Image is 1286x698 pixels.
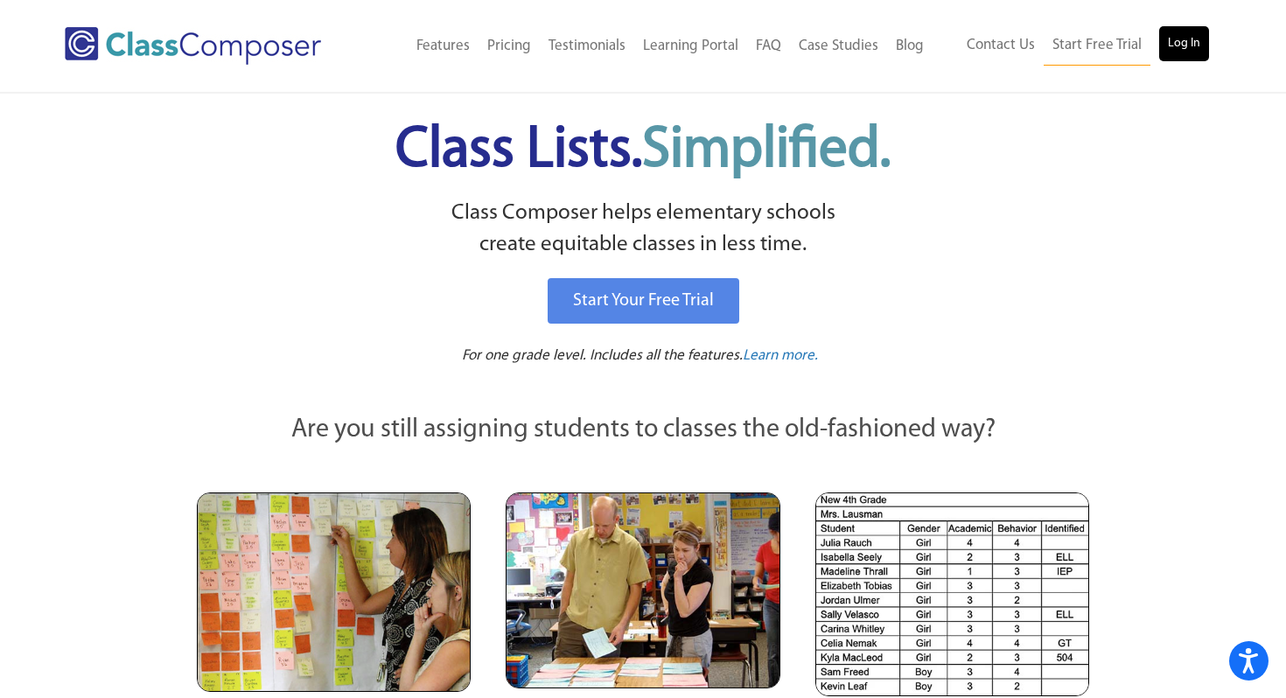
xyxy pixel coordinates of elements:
span: For one grade level. Includes all the features. [462,348,743,363]
a: Start Your Free Trial [548,278,739,324]
nav: Header Menu [367,27,933,66]
a: Contact Us [958,26,1044,65]
span: Class Lists. [395,122,891,179]
a: Start Free Trial [1044,26,1150,66]
span: Learn more. [743,348,818,363]
img: Spreadsheets [815,492,1089,696]
img: Teachers Looking at Sticky Notes [197,492,471,692]
a: Blog [887,27,933,66]
a: Learn more. [743,346,818,367]
span: Simplified. [642,122,891,179]
nav: Header Menu [933,26,1209,66]
a: Testimonials [540,27,634,66]
p: Are you still assigning students to classes the old-fashioned way? [197,411,1089,450]
a: Case Studies [790,27,887,66]
a: Features [408,27,479,66]
img: Class Composer [65,27,321,65]
a: FAQ [747,27,790,66]
a: Log In [1159,26,1209,61]
img: Blue and Pink Paper Cards [506,492,779,688]
p: Class Composer helps elementary schools create equitable classes in less time. [194,198,1092,262]
span: Start Your Free Trial [573,292,714,310]
a: Pricing [479,27,540,66]
a: Learning Portal [634,27,747,66]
